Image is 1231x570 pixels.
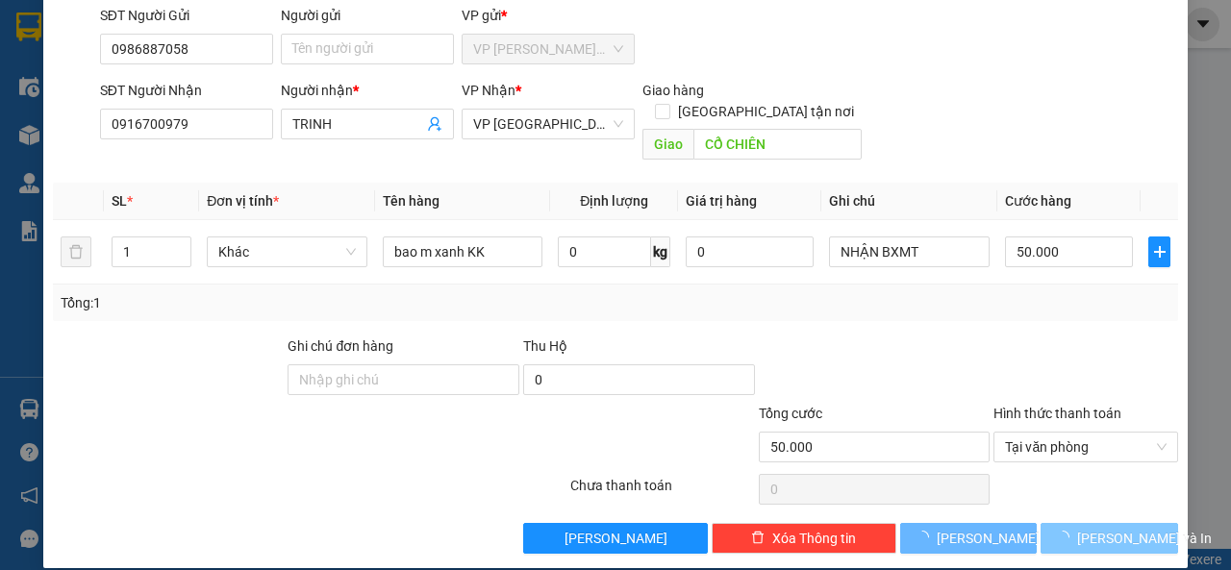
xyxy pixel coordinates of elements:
[61,292,477,313] div: Tổng: 1
[473,110,623,138] span: VP Bình Phú
[712,523,896,554] button: deleteXóa Thông tin
[1148,236,1170,267] button: plus
[642,129,693,160] span: Giao
[54,83,187,101] span: VP Trà Vinh (Hàng)
[642,83,704,98] span: Giao hàng
[1041,523,1178,554] button: [PERSON_NAME] và In
[112,193,127,209] span: SL
[462,83,515,98] span: VP Nhận
[523,338,567,354] span: Thu Hộ
[772,528,856,549] span: Xóa Thông tin
[427,116,442,132] span: user-add
[288,364,519,395] input: Ghi chú đơn hàng
[1149,244,1169,260] span: plus
[8,37,179,74] span: VP [PERSON_NAME] ([GEOGRAPHIC_DATA]) -
[1005,193,1071,209] span: Cước hàng
[1005,433,1167,461] span: Tại văn phòng
[568,475,757,508] div: Chưa thanh toán
[218,237,356,266] span: Khác
[670,101,862,122] span: [GEOGRAPHIC_DATA] tận nơi
[651,236,670,267] span: kg
[1056,531,1077,544] span: loading
[937,528,1040,549] span: [PERSON_NAME]
[383,236,543,267] input: VD: Bàn, Ghế
[686,236,814,267] input: 0
[8,125,116,143] span: GIAO:
[686,193,757,209] span: Giá trị hàng
[281,5,454,26] div: Người gửi
[8,104,155,122] span: 0965550169 -
[383,193,440,209] span: Tên hàng
[462,5,635,26] div: VP gửi
[916,531,937,544] span: loading
[900,523,1038,554] button: [PERSON_NAME]
[100,80,273,101] div: SĐT Người Nhận
[1077,528,1212,549] span: [PERSON_NAME] và In
[821,183,997,220] th: Ghi chú
[61,236,91,267] button: delete
[64,11,223,29] strong: BIÊN NHẬN GỬI HÀNG
[50,125,116,143] span: K BAO BỂ
[523,523,708,554] button: [PERSON_NAME]
[8,37,281,74] p: GỬI:
[288,338,393,354] label: Ghi chú đơn hàng
[580,193,648,209] span: Định lượng
[281,80,454,101] div: Người nhận
[100,5,273,26] div: SĐT Người Gửi
[759,406,822,421] span: Tổng cước
[473,35,623,63] span: VP Trần Phú (Hàng)
[207,193,279,209] span: Đơn vị tính
[8,83,281,101] p: NHẬN:
[565,528,667,549] span: [PERSON_NAME]
[993,406,1121,421] label: Hình thức thanh toán
[751,531,765,546] span: delete
[103,104,155,122] span: A ĐỊNH
[693,129,861,160] input: Dọc đường
[829,236,990,267] input: Ghi Chú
